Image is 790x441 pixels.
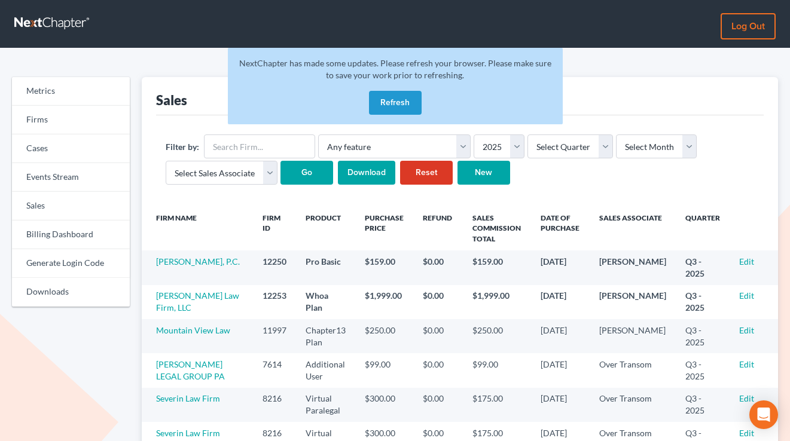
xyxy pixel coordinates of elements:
[463,206,531,250] th: Sales Commission Total
[749,400,778,429] div: Open Intercom Messenger
[12,278,130,307] a: Downloads
[296,388,355,422] td: Virtual Paralegal
[355,250,413,284] td: $159.00
[12,249,130,278] a: Generate Login Code
[413,353,463,387] td: $0.00
[457,161,510,185] a: New
[253,206,296,250] th: Firm ID
[355,285,413,319] td: $1,999.00
[12,163,130,192] a: Events Stream
[531,250,590,284] td: [DATE]
[156,325,230,335] a: Mountain View Law
[369,91,422,115] button: Refresh
[463,285,531,319] td: $1,999.00
[12,106,130,134] a: Firms
[739,428,754,438] a: Edit
[166,140,199,153] label: Filter by:
[253,388,296,422] td: 8216
[676,319,730,353] td: Q3 - 2025
[531,206,590,250] th: Date of Purchase
[531,285,590,319] td: [DATE]
[739,290,754,301] a: Edit
[463,319,531,353] td: $250.00
[413,206,463,250] th: Refund
[739,359,754,369] a: Edit
[12,134,130,163] a: Cases
[721,13,776,39] a: Log out
[296,250,355,284] td: Pro Basic
[413,388,463,422] td: $0.00
[676,353,730,387] td: Q3 - 2025
[590,206,676,250] th: Sales Associate
[338,161,395,185] input: Download
[413,250,463,284] td: $0.00
[463,353,531,387] td: $99.00
[156,290,239,313] a: [PERSON_NAME] Law Firm, LLC
[463,388,531,422] td: $175.00
[156,256,240,267] a: [PERSON_NAME], P.C.
[676,285,730,319] td: Q3 - 2025
[676,206,730,250] th: Quarter
[12,220,130,249] a: Billing Dashboard
[400,161,453,185] a: Reset
[590,388,676,422] td: Over Transom
[296,353,355,387] td: Additional User
[590,285,676,319] td: [PERSON_NAME]
[239,58,551,80] span: NextChapter has made some updates. Please refresh your browser. Please make sure to save your wor...
[156,359,225,381] a: [PERSON_NAME] LEGAL GROUP PA
[590,353,676,387] td: Over Transom
[253,353,296,387] td: 7614
[531,319,590,353] td: [DATE]
[463,250,531,284] td: $159.00
[156,91,187,109] div: Sales
[531,353,590,387] td: [DATE]
[676,388,730,422] td: Q3 - 2025
[531,388,590,422] td: [DATE]
[590,319,676,353] td: [PERSON_NAME]
[590,250,676,284] td: [PERSON_NAME]
[296,206,355,250] th: Product
[204,134,315,158] input: Search Firm...
[12,77,130,106] a: Metrics
[296,285,355,319] td: Whoa Plan
[253,285,296,319] td: 12253
[12,192,130,220] a: Sales
[253,250,296,284] td: 12250
[156,428,220,438] a: Severin Law Firm
[142,206,253,250] th: Firm Name
[739,393,754,403] a: Edit
[355,353,413,387] td: $99.00
[739,325,754,335] a: Edit
[355,319,413,353] td: $250.00
[355,206,413,250] th: Purchase Price
[280,161,333,185] input: Go
[253,319,296,353] td: 11997
[355,388,413,422] td: $300.00
[739,256,754,267] a: Edit
[156,393,220,403] a: Severin Law Firm
[413,285,463,319] td: $0.00
[296,319,355,353] td: Chapter13 Plan
[413,319,463,353] td: $0.00
[676,250,730,284] td: Q3 - 2025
